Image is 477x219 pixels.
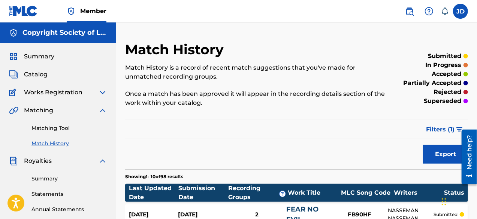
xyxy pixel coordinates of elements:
[425,7,434,16] img: help
[9,106,18,115] img: Matching
[125,63,389,81] p: Match History is a record of recent match suggestions that you've made for unmatched recording gr...
[405,7,414,16] img: search
[434,88,461,97] p: rejected
[338,188,394,197] div: MLC Song Code
[24,88,82,97] span: Works Registration
[9,6,38,16] img: MLC Logo
[428,52,461,61] p: submitted
[98,106,107,115] img: expand
[9,88,19,97] img: Works Registration
[98,88,107,97] img: expand
[129,184,178,202] div: Last Updated Date
[125,89,389,107] p: Once a match has been approved it will appear in the recording details section of the work within...
[24,156,52,165] span: Royalties
[432,70,461,79] p: accepted
[228,184,288,202] div: Recording Groups
[9,28,18,37] img: Accounts
[31,175,107,183] a: Summary
[425,61,461,70] p: in progress
[453,4,468,19] div: User Menu
[440,183,477,219] iframe: Chat Widget
[129,210,178,219] div: [DATE]
[9,52,54,61] a: SummarySummary
[24,106,53,115] span: Matching
[227,210,287,219] div: 2
[67,7,76,16] img: Top Rightsholder
[31,140,107,147] a: Match History
[332,210,388,219] div: FB90HF
[9,156,18,165] img: Royalties
[98,156,107,165] img: expand
[31,190,107,198] a: Statements
[178,210,227,219] div: [DATE]
[423,145,468,164] button: Export
[288,188,338,197] div: Work Title
[424,97,461,106] p: superseded
[456,127,477,187] iframe: Resource Center
[441,7,449,15] div: Notifications
[22,28,107,37] h5: Copyright Society of Liberia (COSOL)
[422,120,468,139] button: Filters (1)
[31,206,107,213] a: Annual Statements
[9,52,18,61] img: Summary
[125,41,227,58] h2: Match History
[422,4,437,19] div: Help
[394,188,444,197] div: Writers
[402,4,417,19] a: Public Search
[280,191,286,197] span: ?
[80,7,106,15] span: Member
[434,211,458,218] p: submitted
[9,70,18,79] img: Catalog
[442,191,446,213] div: Drag
[403,79,461,88] p: partially accepted
[125,173,183,180] p: Showing 1 - 10 of 98 results
[24,70,48,79] span: Catalog
[9,70,48,79] a: CatalogCatalog
[178,184,228,202] div: Submission Date
[24,52,54,61] span: Summary
[426,125,455,134] span: Filters ( 1 )
[31,124,107,132] a: Matching Tool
